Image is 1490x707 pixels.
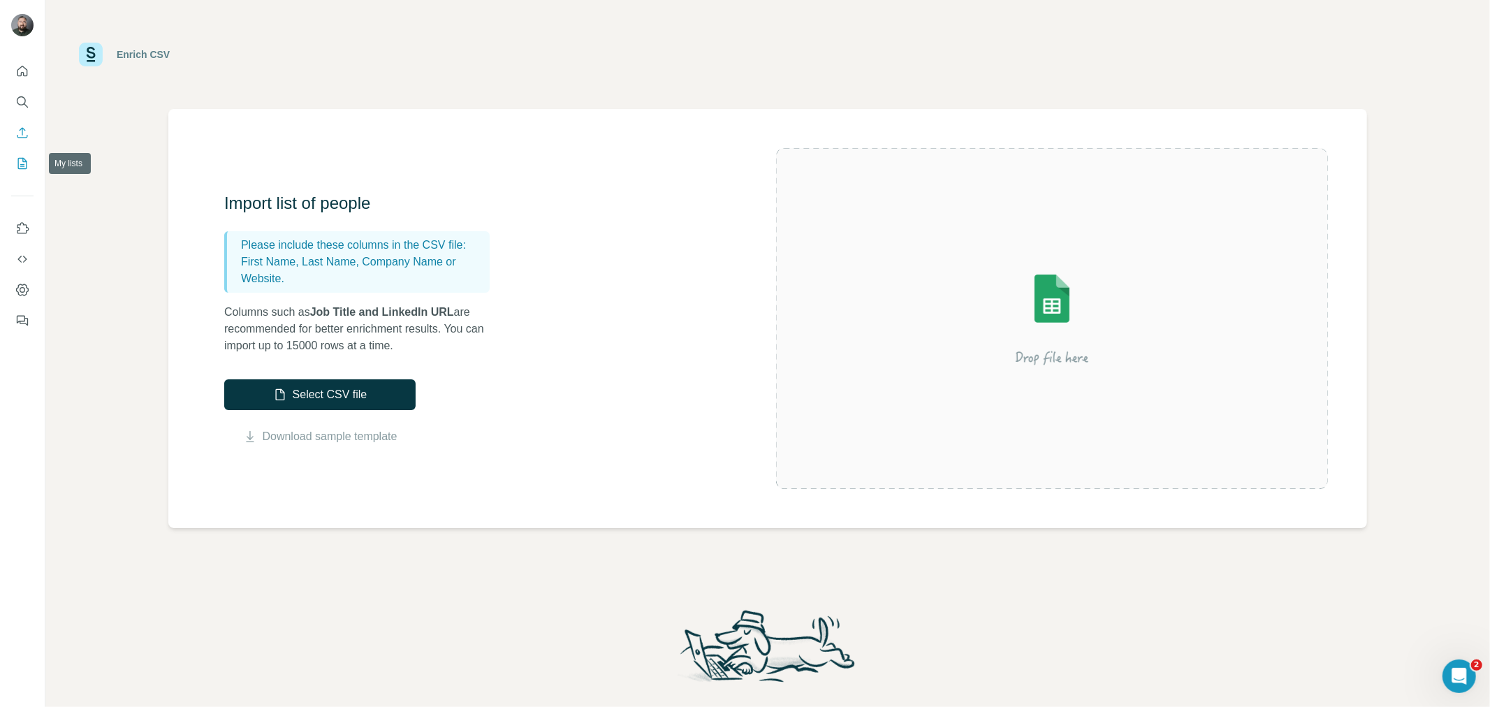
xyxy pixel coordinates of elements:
[117,48,170,61] div: Enrich CSV
[11,247,34,272] button: Use Surfe API
[11,14,34,36] img: Avatar
[224,304,504,354] p: Columns such as are recommended for better enrichment results. You can import up to 15000 rows at...
[224,379,416,410] button: Select CSV file
[224,428,416,445] button: Download sample template
[224,192,504,214] h3: Import list of people
[11,277,34,303] button: Dashboard
[11,308,34,333] button: Feedback
[926,235,1178,402] img: Surfe Illustration - Drop file here or select below
[310,306,454,318] span: Job Title and LinkedIn URL
[667,606,868,696] img: Surfe Mascot Illustration
[11,151,34,176] button: My lists
[241,237,484,254] p: Please include these columns in the CSV file:
[263,428,397,445] a: Download sample template
[1442,659,1476,693] iframe: Intercom live chat
[11,59,34,84] button: Quick start
[11,89,34,115] button: Search
[11,120,34,145] button: Enrich CSV
[11,216,34,241] button: Use Surfe on LinkedIn
[241,254,484,287] p: First Name, Last Name, Company Name or Website.
[1471,659,1482,671] span: 2
[79,43,103,66] img: Surfe Logo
